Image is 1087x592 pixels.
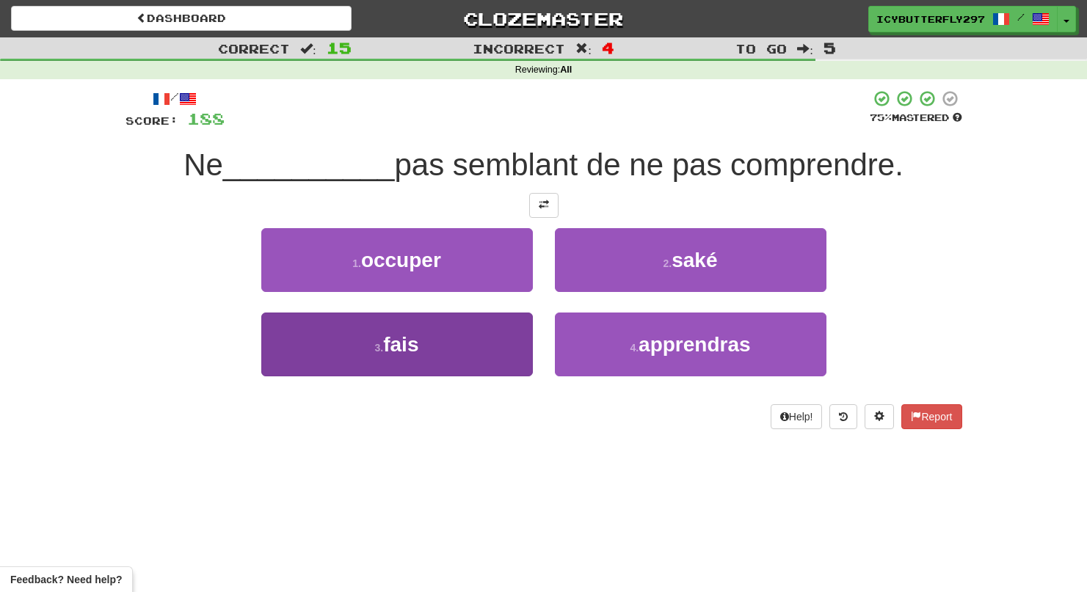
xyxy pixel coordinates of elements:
[187,109,225,128] span: 188
[261,313,533,376] button: 3.fais
[11,6,352,31] a: Dashboard
[797,43,813,55] span: :
[394,147,903,182] span: pas semblant de ne pas comprendre.
[555,228,826,292] button: 2.saké
[870,112,962,125] div: Mastered
[126,114,178,127] span: Score:
[876,12,985,26] span: IcyButterfly2973
[352,257,361,269] small: 1 .
[300,43,316,55] span: :
[374,6,714,32] a: Clozemaster
[218,41,290,56] span: Correct
[870,112,892,123] span: 75 %
[10,572,122,587] span: Open feedback widget
[664,257,672,269] small: 2 .
[771,404,823,429] button: Help!
[473,41,565,56] span: Incorrect
[735,41,787,56] span: To go
[529,193,559,218] button: Toggle translation (alt+t)
[868,6,1058,32] a: IcyButterfly2973 /
[223,147,395,182] span: __________
[824,39,836,56] span: 5
[183,147,223,182] span: Ne
[560,65,572,75] strong: All
[829,404,857,429] button: Round history (alt+y)
[361,249,441,271] span: occuper
[672,249,717,271] span: saké
[602,39,614,56] span: 4
[327,39,352,56] span: 15
[639,333,751,356] span: apprendras
[575,43,592,55] span: :
[901,404,961,429] button: Report
[630,342,639,354] small: 4 .
[383,333,418,356] span: fais
[126,89,225,108] div: /
[1017,12,1025,22] span: /
[555,313,826,376] button: 4.apprendras
[261,228,533,292] button: 1.occuper
[375,342,384,354] small: 3 .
